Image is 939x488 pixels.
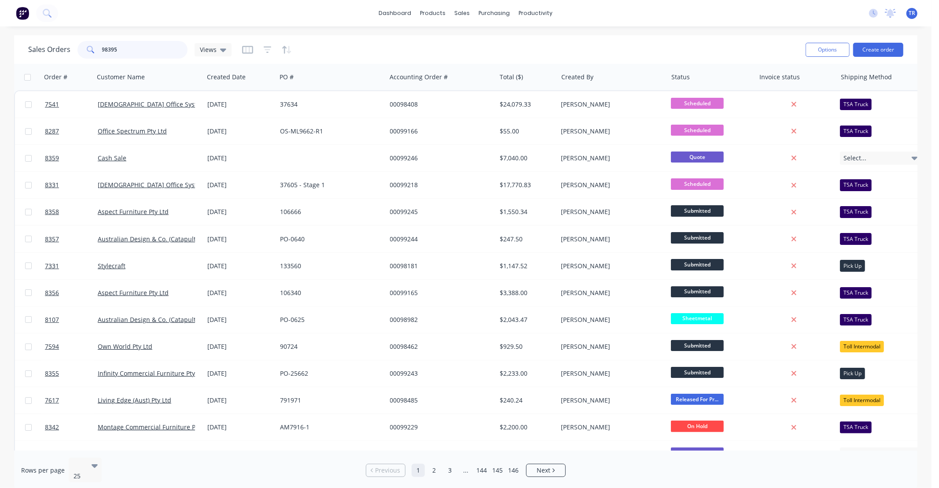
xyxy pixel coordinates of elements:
[443,464,457,477] a: Page 3
[671,152,724,163] span: Quote
[207,127,273,136] div: [DATE]
[561,423,659,432] div: [PERSON_NAME]
[16,7,29,20] img: Factory
[390,181,488,189] div: 00099218
[671,73,690,81] div: Status
[500,369,551,378] div: $2,233.00
[207,207,273,216] div: [DATE]
[390,423,488,432] div: 00099229
[45,100,59,109] span: 7541
[475,464,488,477] a: Page 144
[561,207,659,216] div: [PERSON_NAME]
[45,307,98,333] a: 8107
[390,127,488,136] div: 00099166
[500,315,551,324] div: $2,043.47
[45,396,59,405] span: 7617
[28,45,70,54] h1: Sales Orders
[515,7,557,20] div: productivity
[45,118,98,144] a: 8287
[280,396,378,405] div: 791971
[843,450,866,458] span: Select...
[671,367,724,378] span: Submitted
[459,464,472,477] a: Jump forward
[280,369,378,378] div: PO-25662
[561,181,659,189] div: [PERSON_NAME]
[840,287,872,299] div: TSA Truck
[390,450,488,458] div: 00099242
[390,369,488,378] div: 00099243
[561,288,659,297] div: [PERSON_NAME]
[45,181,59,189] span: 8331
[491,464,504,477] a: Page 145
[45,127,59,136] span: 8287
[561,127,659,136] div: [PERSON_NAME]
[102,41,188,59] input: Search...
[840,421,872,433] div: TSA Truck
[390,154,488,163] div: 00099246
[98,154,126,162] a: Cash Sale
[362,464,569,477] ul: Pagination
[207,396,273,405] div: [DATE]
[97,73,145,81] div: Customer Name
[840,126,872,137] div: TSA Truck
[366,466,405,475] a: Previous page
[561,262,659,270] div: [PERSON_NAME]
[527,466,565,475] a: Next page
[45,450,59,458] span: 8354
[200,45,217,54] span: Views
[840,99,872,110] div: TSA Truck
[98,100,209,108] a: [DEMOGRAPHIC_DATA] Office Systems
[840,341,884,352] div: Toll Intermodal
[45,91,98,118] a: 7541
[500,288,551,297] div: $3,388.00
[500,100,551,109] div: $24,079.33
[390,315,488,324] div: 00098982
[45,172,98,198] a: 8331
[843,154,866,163] span: Select...
[207,315,273,324] div: [DATE]
[671,178,724,189] span: Scheduled
[45,253,98,279] a: 7331
[561,315,659,324] div: [PERSON_NAME]
[671,205,724,216] span: Submitted
[45,333,98,360] a: 7594
[21,466,65,475] span: Rows per page
[500,396,551,405] div: $240.24
[207,73,246,81] div: Created Date
[671,394,724,405] span: Released For Pr...
[45,288,59,297] span: 8356
[45,342,59,351] span: 7594
[207,342,273,351] div: [DATE]
[45,315,59,324] span: 8107
[207,450,273,458] div: [DATE]
[280,207,378,216] div: 106666
[98,127,167,135] a: Office Spectrum Pty Ltd
[561,154,659,163] div: [PERSON_NAME]
[98,396,171,404] a: Living Edge (Aust) Pty Ltd
[45,154,59,163] span: 8359
[390,100,488,109] div: 00098408
[500,235,551,244] div: $247.50
[98,369,206,377] a: Infinity Commercial Furniture Pty Ltd
[853,43,903,57] button: Create order
[98,450,171,458] a: Living Edge (Aust) Pty Ltd
[390,73,448,81] div: Accounting Order #
[475,7,515,20] div: purchasing
[207,154,273,163] div: [DATE]
[671,286,724,297] span: Submitted
[280,423,378,432] div: AM7916-1
[98,315,198,324] a: Australian Design & Co. (Catapult)
[207,181,273,189] div: [DATE]
[537,466,550,475] span: Next
[500,342,551,351] div: $929.50
[561,369,659,378] div: [PERSON_NAME]
[45,262,59,270] span: 7331
[280,181,378,189] div: 37605 - Stage 1
[671,421,724,432] span: On Hold
[500,262,551,270] div: $1,147.52
[280,127,378,136] div: OS-ML9662-R1
[98,288,169,297] a: Aspect Furniture Pty Ltd
[207,369,273,378] div: [DATE]
[671,125,724,136] span: Scheduled
[280,315,378,324] div: PO-0625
